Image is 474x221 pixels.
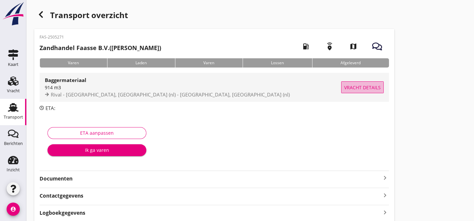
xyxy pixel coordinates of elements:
i: account_circle [7,203,20,216]
div: Berichten [4,141,23,146]
span: ETA: [45,105,55,111]
a: Baggermateriaal914 m3Rival - [GEOGRAPHIC_DATA], [GEOGRAPHIC_DATA] (nl) - [GEOGRAPHIC_DATA], [GEOG... [40,73,389,102]
i: keyboard_arrow_right [381,208,389,217]
strong: Documenten [40,175,381,182]
strong: Zandhandel Faasse B.V. [40,44,109,52]
span: Vracht details [344,84,381,91]
div: Ik ga varen [53,147,141,153]
div: 914 m3 [45,84,341,91]
span: Rival - [GEOGRAPHIC_DATA], [GEOGRAPHIC_DATA] (nl) - [GEOGRAPHIC_DATA], [GEOGRAPHIC_DATA] (nl) [51,91,290,98]
div: Inzicht [7,168,20,172]
div: Transport [4,115,23,119]
div: ETA aanpassen [53,129,141,136]
img: logo-small.a267ee39.svg [1,2,25,26]
i: keyboard_arrow_right [381,174,389,182]
div: Afgeleverd [312,58,389,68]
i: keyboard_arrow_right [381,191,389,200]
div: Kaart [8,62,18,67]
i: map [344,37,363,56]
h2: ([PERSON_NAME]) [40,43,161,52]
strong: Contactgegevens [40,192,83,200]
div: Lossen [243,58,312,68]
i: emergency_share [320,37,339,56]
i: local_gas_station [297,37,315,56]
p: FAS-2505271 [40,34,161,40]
div: Transport overzicht [34,8,394,24]
div: Laden [107,58,175,68]
button: Ik ga varen [47,144,146,156]
div: Vracht [7,89,20,93]
strong: Baggermateriaal [45,77,86,83]
div: Varen [175,58,243,68]
div: Varen [40,58,107,68]
button: ETA aanpassen [47,127,146,139]
button: Vracht details [341,81,384,93]
strong: Logboekgegevens [40,209,85,217]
